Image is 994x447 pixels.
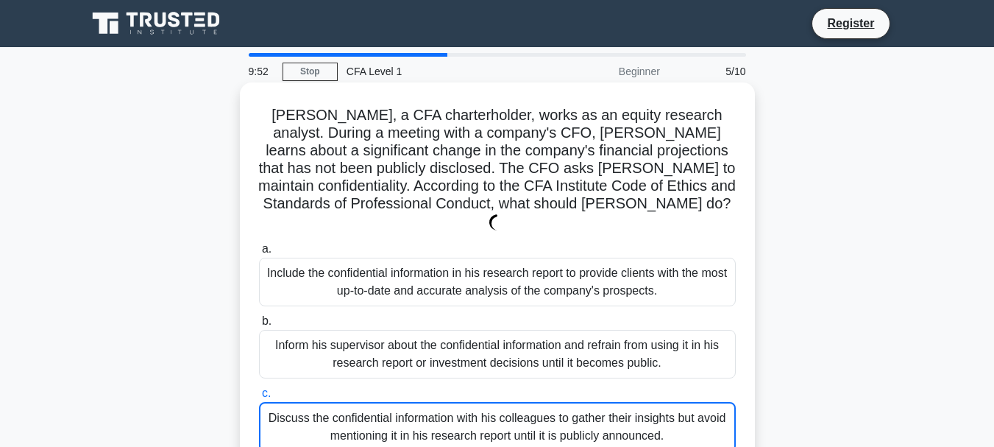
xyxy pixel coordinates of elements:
[669,57,755,86] div: 5/10
[338,57,540,86] div: CFA Level 1
[540,57,669,86] div: Beginner
[262,314,271,327] span: b.
[258,106,737,231] h5: [PERSON_NAME], a CFA charterholder, works as an equity research analyst. During a meeting with a ...
[259,330,736,379] div: Inform his supervisor about the confidential information and refrain from using it in his researc...
[283,63,338,81] a: Stop
[262,242,271,255] span: a.
[240,57,283,86] div: 9:52
[262,387,271,399] span: c.
[259,258,736,306] div: Include the confidential information in his research report to provide clients with the most up-t...
[818,14,883,32] a: Register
